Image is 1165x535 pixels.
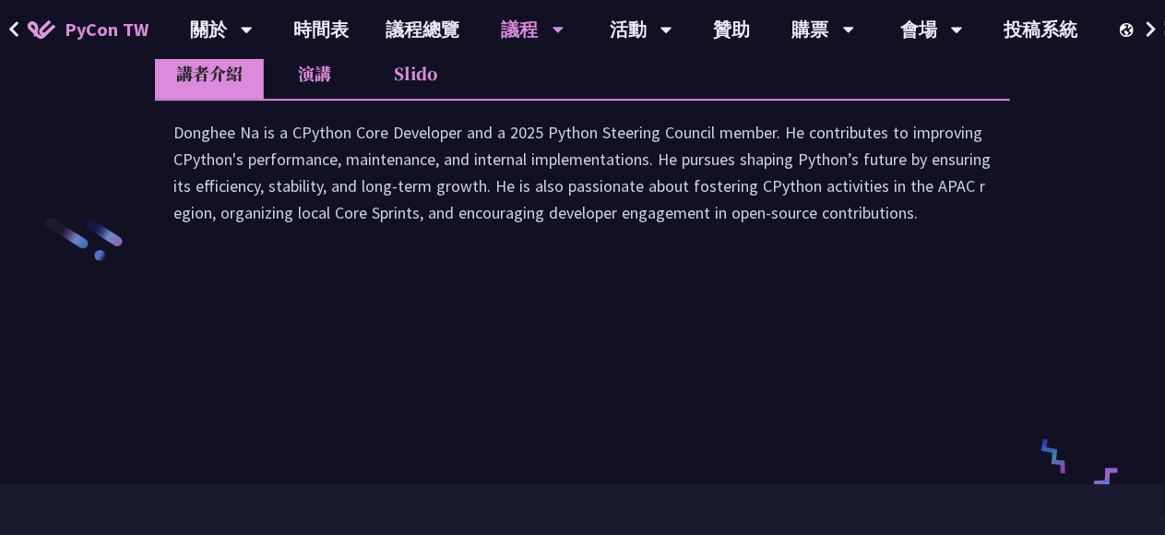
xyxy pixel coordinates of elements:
li: Slido [365,48,467,99]
div: Donghee Na is a CPython Core Developer and a 2025 Python Steering Council member. He contributes ... [173,119,992,244]
span: PyCon TW [65,16,149,43]
li: 演講 [264,48,365,99]
img: Home icon of PyCon TW 2025 [28,20,55,39]
img: Locale Icon [1120,23,1138,37]
li: 講者介紹 [155,48,264,99]
a: PyCon TW [9,6,167,53]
